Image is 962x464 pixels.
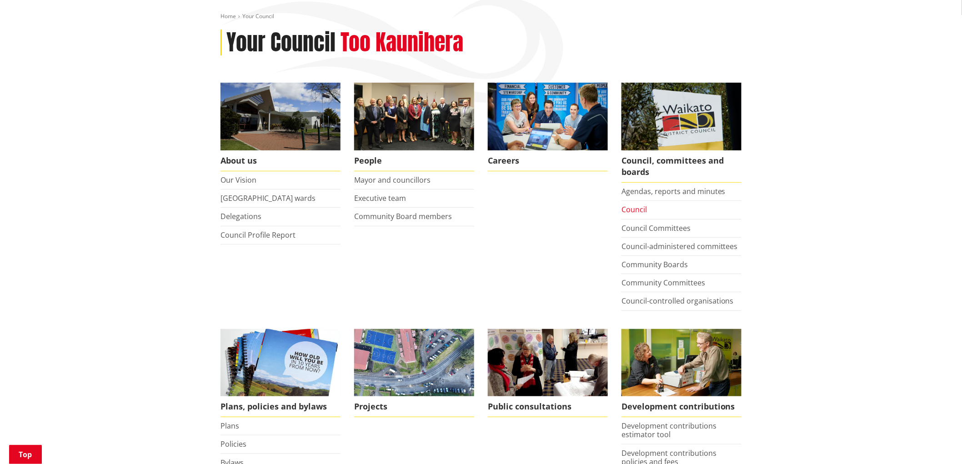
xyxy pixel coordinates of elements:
[621,396,742,417] span: Development contributions
[354,396,474,417] span: Projects
[220,13,742,20] nav: breadcrumb
[621,259,688,269] a: Community Boards
[354,211,452,221] a: Community Board members
[621,186,726,196] a: Agendas, reports and minutes
[220,329,341,418] a: We produce a number of plans, policies and bylaws including the Long Term Plan Plans, policies an...
[220,83,341,171] a: WDC Building 0015 About us
[341,30,463,56] h2: Too Kaunihera
[621,421,716,439] a: Development contributions estimator tool
[354,175,431,185] a: Mayor and councillors
[354,329,474,418] a: Projects
[488,83,608,150] img: Office staff in meeting - Career page
[354,83,474,150] img: 2022 Council
[226,30,336,56] h1: Your Council
[488,396,608,417] span: Public consultations
[621,241,738,251] a: Council-administered committees
[9,445,42,464] a: Top
[488,83,608,171] a: Careers
[220,396,341,417] span: Plans, policies and bylaws
[220,329,341,397] img: Long Term Plan
[621,83,742,150] img: Waikato-District-Council-sign
[220,421,239,431] a: Plans
[621,296,734,306] a: Council-controlled organisations
[220,150,341,171] span: About us
[354,193,406,203] a: Executive team
[621,150,742,183] span: Council, committees and boards
[920,426,953,459] iframe: Messenger Launcher
[220,83,341,150] img: WDC Building 0015
[220,12,236,20] a: Home
[220,439,246,449] a: Policies
[621,329,742,397] img: Fees
[354,329,474,397] img: DJI_0336
[220,175,256,185] a: Our Vision
[354,83,474,171] a: 2022 Council People
[220,193,316,203] a: [GEOGRAPHIC_DATA] wards
[488,329,608,418] a: public-consultations Public consultations
[488,150,608,171] span: Careers
[220,211,261,221] a: Delegations
[220,230,296,240] a: Council Profile Report
[354,150,474,171] span: People
[621,278,705,288] a: Community Committees
[621,205,647,215] a: Council
[242,12,274,20] span: Your Council
[621,223,691,233] a: Council Committees
[621,83,742,183] a: Waikato-District-Council-sign Council, committees and boards
[488,329,608,397] img: public-consultations
[621,329,742,418] a: FInd out more about fees and fines here Development contributions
